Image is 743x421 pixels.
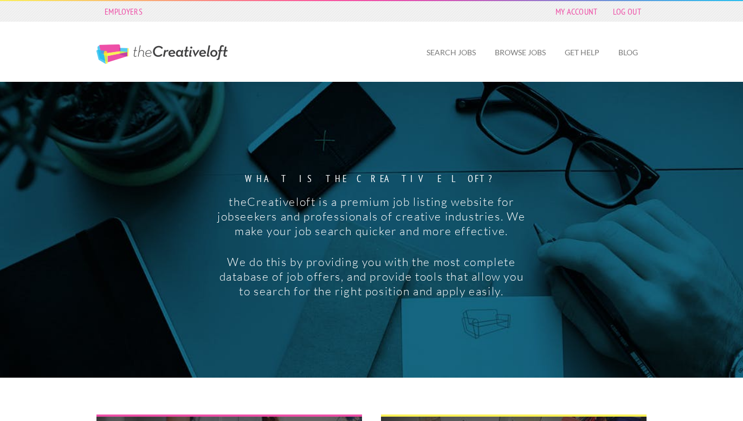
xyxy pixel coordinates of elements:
[99,4,148,19] a: Employers
[610,40,647,65] a: Blog
[608,4,647,19] a: Log Out
[486,40,554,65] a: Browse Jobs
[215,195,528,238] p: theCreativeloft is a premium job listing website for jobseekers and professionals of creative ind...
[215,255,528,299] p: We do this by providing you with the most complete database of job offers, and provide tools that...
[215,174,528,184] strong: What is the creative loft?
[550,4,603,19] a: My Account
[96,44,228,64] a: The Creative Loft
[556,40,608,65] a: Get Help
[418,40,484,65] a: Search Jobs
